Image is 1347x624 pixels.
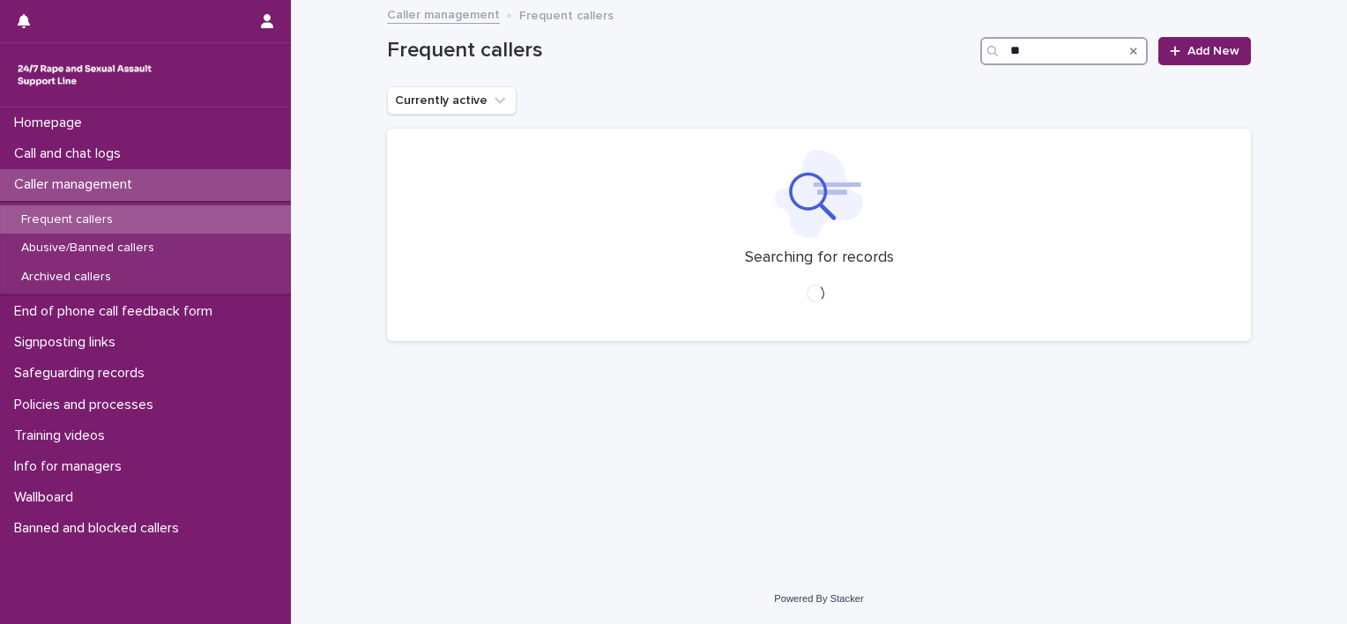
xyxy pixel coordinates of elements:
[980,37,1148,65] input: Search
[519,4,614,24] p: Frequent callers
[1158,37,1251,65] a: Add New
[7,334,130,351] p: Signposting links
[14,57,155,93] img: rhQMoQhaT3yELyF149Cw
[7,241,168,256] p: Abusive/Banned callers
[7,115,96,131] p: Homepage
[7,270,125,285] p: Archived callers
[7,458,136,475] p: Info for managers
[7,303,227,320] p: End of phone call feedback form
[7,212,127,227] p: Frequent callers
[387,38,973,63] h1: Frequent callers
[7,365,159,382] p: Safeguarding records
[7,145,135,162] p: Call and chat logs
[387,4,500,24] a: Caller management
[745,249,894,268] p: Searching for records
[7,489,87,506] p: Wallboard
[7,427,119,444] p: Training videos
[7,176,146,193] p: Caller management
[1187,45,1239,57] span: Add New
[7,520,193,537] p: Banned and blocked callers
[774,593,863,604] a: Powered By Stacker
[387,86,517,115] button: Currently active
[7,397,167,413] p: Policies and processes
